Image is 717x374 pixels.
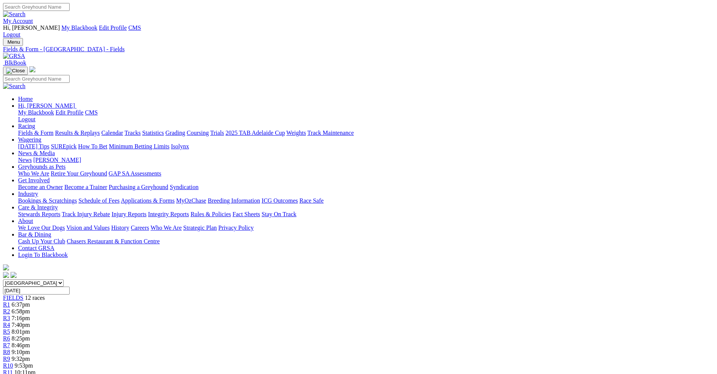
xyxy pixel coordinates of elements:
[6,68,25,74] img: Close
[3,301,10,308] a: R1
[210,130,224,136] a: Trials
[3,349,10,355] a: R8
[12,356,30,362] span: 9:32pm
[18,252,68,258] a: Login To Blackbook
[18,136,41,143] a: Wagering
[29,66,35,72] img: logo-grsa-white.png
[18,184,63,190] a: Become an Owner
[170,184,198,190] a: Syndication
[18,170,49,177] a: Who We Are
[51,143,76,150] a: SUREpick
[18,245,54,251] a: Contact GRSA
[3,83,26,90] img: Search
[12,301,30,308] span: 6:37pm
[18,130,714,136] div: Racing
[233,211,260,217] a: Fact Sheets
[3,315,10,321] a: R3
[78,197,119,204] a: Schedule of Fees
[18,116,35,122] a: Logout
[18,211,714,218] div: Care & Integrity
[3,67,28,75] button: Toggle navigation
[64,184,107,190] a: Become a Trainer
[3,328,10,335] a: R5
[218,224,254,231] a: Privacy Policy
[111,211,146,217] a: Injury Reports
[3,75,70,83] input: Search
[3,356,10,362] a: R9
[171,143,189,150] a: Isolynx
[11,272,17,278] img: twitter.svg
[3,322,10,328] a: R4
[3,264,9,270] img: logo-grsa-white.png
[3,342,10,348] a: R7
[55,130,100,136] a: Results & Replays
[18,143,49,150] a: [DATE] Tips
[18,123,35,129] a: Racing
[18,96,33,102] a: Home
[18,143,714,150] div: Wagering
[18,218,33,224] a: About
[18,157,32,163] a: News
[3,272,9,278] img: facebook.svg
[18,211,60,217] a: Stewards Reports
[66,224,110,231] a: Vision and Values
[3,335,10,342] span: R6
[3,38,23,46] button: Toggle navigation
[125,130,141,136] a: Tracks
[8,39,20,45] span: Menu
[262,197,298,204] a: ICG Outcomes
[3,31,20,38] a: Logout
[208,197,260,204] a: Breeding Information
[18,102,75,109] span: Hi, [PERSON_NAME]
[166,130,185,136] a: Grading
[12,315,30,321] span: 7:16pm
[18,109,714,123] div: Hi, [PERSON_NAME]
[299,197,323,204] a: Race Safe
[3,362,13,369] a: R10
[176,197,206,204] a: MyOzChase
[3,295,23,301] a: FIELDS
[18,197,77,204] a: Bookings & Scratchings
[3,53,25,60] img: GRSA
[12,342,30,348] span: 8:46pm
[18,170,714,177] div: Greyhounds as Pets
[18,177,50,183] a: Get Involved
[12,335,30,342] span: 8:25pm
[3,308,10,314] span: R2
[67,238,160,244] a: Chasers Restaurant & Function Centre
[111,224,129,231] a: History
[128,24,141,31] a: CMS
[3,24,714,38] div: My Account
[78,143,108,150] a: How To Bet
[12,308,30,314] span: 6:58pm
[18,224,714,231] div: About
[3,46,714,53] a: Fields & Form - [GEOGRAPHIC_DATA] - Fields
[131,224,149,231] a: Careers
[18,204,58,211] a: Care & Integrity
[62,211,110,217] a: Track Injury Rebate
[18,102,76,109] a: Hi, [PERSON_NAME]
[3,24,60,31] span: Hi, [PERSON_NAME]
[142,130,164,136] a: Statistics
[15,362,33,369] span: 9:53pm
[5,60,26,66] span: BlkBook
[148,211,189,217] a: Integrity Reports
[12,349,30,355] span: 9:10pm
[18,109,54,116] a: My Blackbook
[99,24,127,31] a: Edit Profile
[187,130,209,136] a: Coursing
[51,170,107,177] a: Retire Your Greyhound
[56,109,84,116] a: Edit Profile
[3,60,26,66] a: BlkBook
[18,231,51,238] a: Bar & Dining
[3,11,26,18] img: Search
[61,24,97,31] a: My Blackbook
[12,322,30,328] span: 7:40pm
[121,197,175,204] a: Applications & Forms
